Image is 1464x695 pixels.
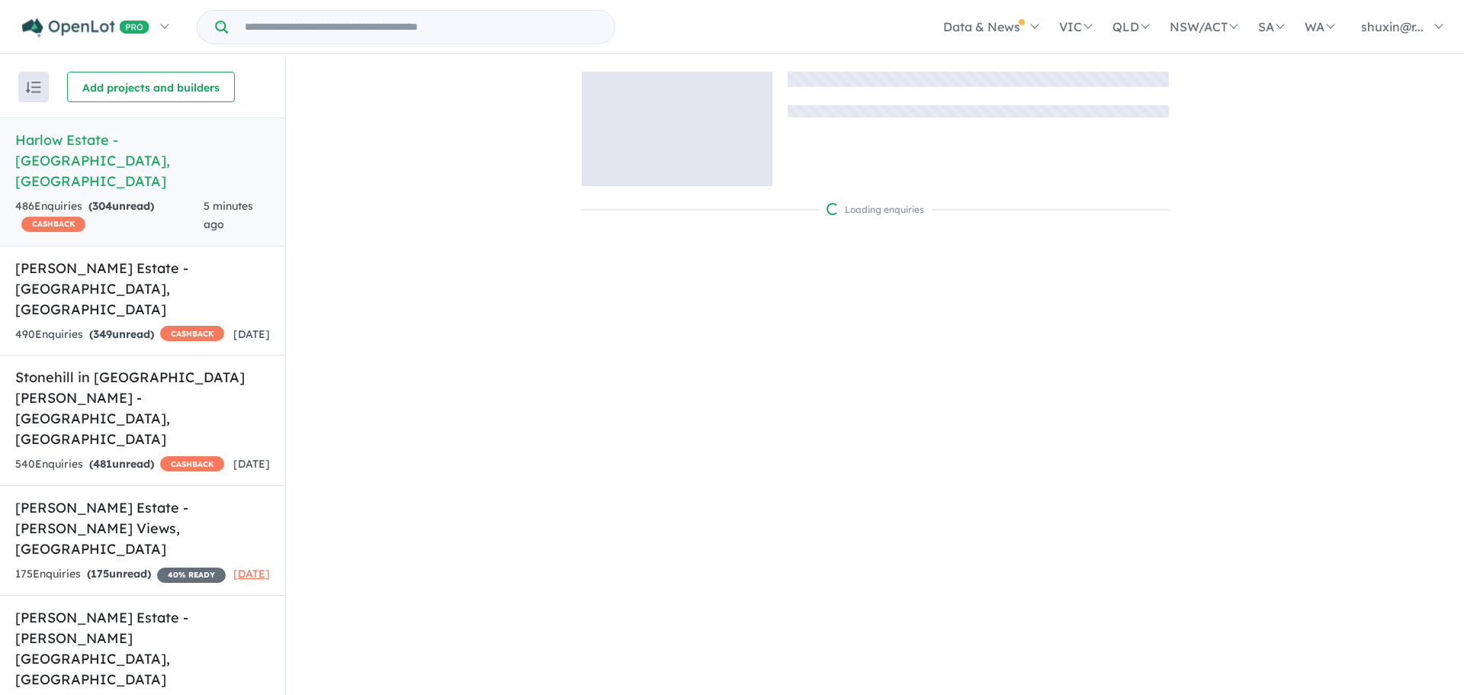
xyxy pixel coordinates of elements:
span: CASHBACK [21,217,85,232]
div: 175 Enquir ies [15,565,226,584]
span: 349 [93,327,112,341]
span: 40 % READY [157,568,226,583]
input: Try estate name, suburb, builder or developer [231,11,612,43]
span: 481 [93,457,112,471]
span: CASHBACK [160,326,224,341]
span: 5 minutes ago [204,199,253,231]
strong: ( unread) [89,457,154,471]
h5: Harlow Estate - [GEOGRAPHIC_DATA] , [GEOGRAPHIC_DATA] [15,130,270,191]
button: Add projects and builders [67,72,235,102]
div: 540 Enquir ies [15,455,224,474]
img: sort.svg [26,82,41,93]
span: [DATE] [233,567,270,581]
span: CASHBACK [160,456,224,471]
img: Openlot PRO Logo White [22,18,149,37]
h5: [PERSON_NAME] Estate - [PERSON_NAME][GEOGRAPHIC_DATA] , [GEOGRAPHIC_DATA] [15,607,270,690]
span: 175 [91,567,109,581]
h5: [PERSON_NAME] Estate - [PERSON_NAME] Views , [GEOGRAPHIC_DATA] [15,497,270,559]
span: 304 [92,199,112,213]
h5: [PERSON_NAME] Estate - [GEOGRAPHIC_DATA] , [GEOGRAPHIC_DATA] [15,258,270,320]
div: Loading enquiries [827,202,924,217]
span: shuxin@r... [1361,19,1424,34]
strong: ( unread) [88,199,154,213]
h5: Stonehill in [GEOGRAPHIC_DATA][PERSON_NAME] - [GEOGRAPHIC_DATA] , [GEOGRAPHIC_DATA] [15,367,270,449]
strong: ( unread) [89,327,154,341]
span: [DATE] [233,457,270,471]
div: 490 Enquir ies [15,326,224,344]
strong: ( unread) [87,567,151,581]
div: 486 Enquir ies [15,198,204,234]
span: [DATE] [233,327,270,341]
